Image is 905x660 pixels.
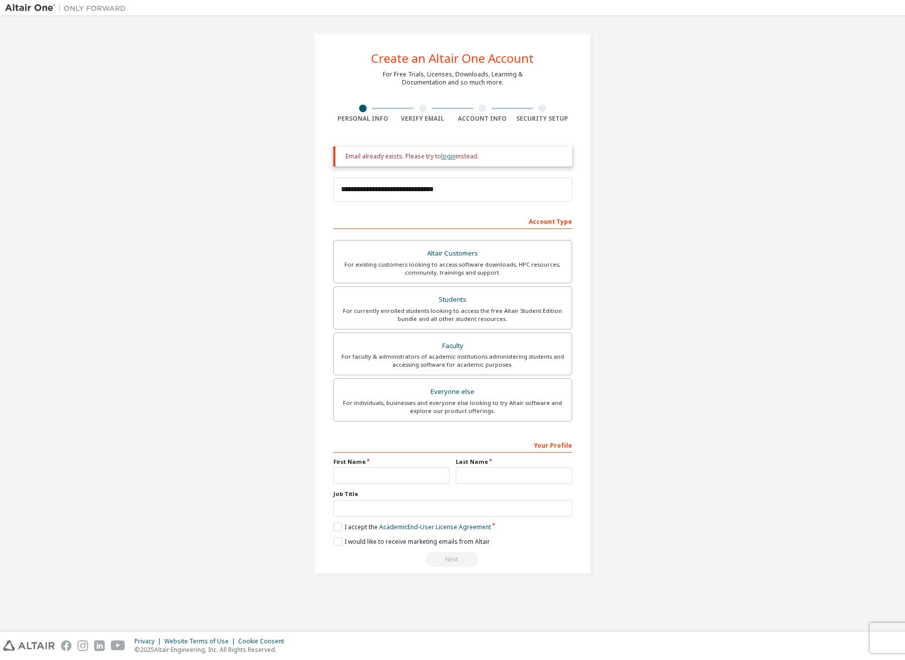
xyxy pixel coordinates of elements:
div: Website Terms of Use [164,637,238,645]
label: Job Title [333,490,572,498]
img: linkedin.svg [94,640,105,651]
img: youtube.svg [111,640,125,651]
div: For individuals, businesses and everyone else looking to try Altair software and explore our prod... [340,399,566,415]
div: Altair Customers [340,246,566,261]
div: For currently enrolled students looking to access the free Altair Student Edition bundle and all ... [340,307,566,323]
div: Email already exists. Please try to instead. [345,152,564,160]
div: Faculty [340,339,566,353]
img: altair_logo.svg [3,640,55,651]
div: Privacy [134,637,164,645]
label: I would like to receive marketing emails from Altair [333,537,490,546]
div: Students [340,293,566,307]
a: Academic End-User License Agreement [379,523,491,531]
div: Account Type [333,213,572,229]
div: Everyone else [340,385,566,399]
div: Security Setup [512,115,572,123]
div: For Free Trials, Licenses, Downloads, Learning & Documentation and so much more. [383,70,523,87]
div: Account Info [453,115,513,123]
label: Last Name [456,458,572,466]
label: First Name [333,458,450,466]
div: Your Profile [333,437,572,453]
a: login [441,152,456,160]
div: Verify Email [393,115,453,123]
div: Email already exists [333,552,572,567]
img: facebook.svg [61,640,72,651]
div: Personal Info [333,115,393,123]
img: Altair One [5,3,131,13]
label: I accept the [333,523,491,531]
div: For faculty & administrators of academic institutions administering students and accessing softwa... [340,353,566,369]
div: Create an Altair One Account [371,52,534,64]
div: For existing customers looking to access software downloads, HPC resources, community, trainings ... [340,261,566,277]
img: instagram.svg [78,640,88,651]
p: © 2025 Altair Engineering, Inc. All Rights Reserved. [134,645,290,654]
div: Cookie Consent [238,637,290,645]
